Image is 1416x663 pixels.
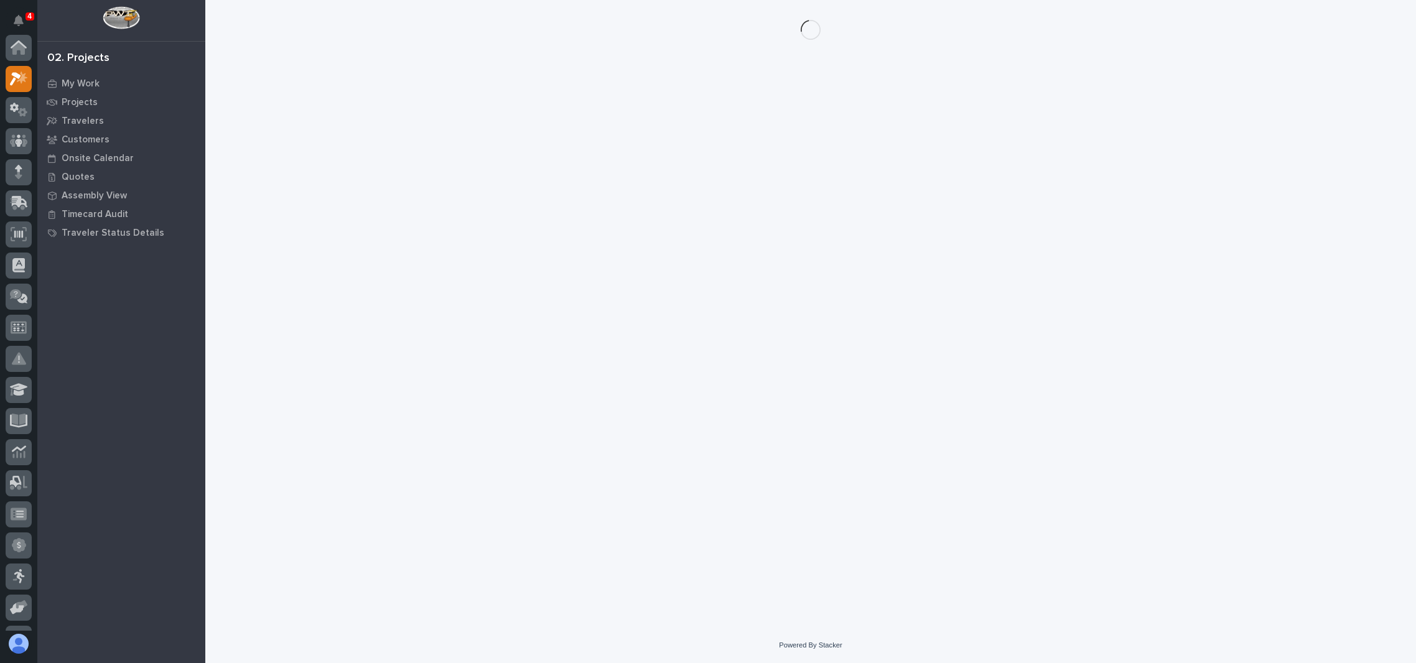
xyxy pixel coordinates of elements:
[779,641,842,649] a: Powered By Stacker
[62,190,127,202] p: Assembly View
[16,15,32,35] div: Notifications4
[27,12,32,21] p: 4
[37,149,205,167] a: Onsite Calendar
[6,631,32,657] button: users-avatar
[47,52,109,65] div: 02. Projects
[37,205,205,223] a: Timecard Audit
[62,134,109,146] p: Customers
[62,153,134,164] p: Onsite Calendar
[37,223,205,242] a: Traveler Status Details
[37,167,205,186] a: Quotes
[37,130,205,149] a: Customers
[62,78,100,90] p: My Work
[62,97,98,108] p: Projects
[6,7,32,34] button: Notifications
[62,209,128,220] p: Timecard Audit
[103,6,139,29] img: Workspace Logo
[62,116,104,127] p: Travelers
[37,74,205,93] a: My Work
[37,186,205,205] a: Assembly View
[37,111,205,130] a: Travelers
[62,172,95,183] p: Quotes
[37,93,205,111] a: Projects
[62,228,164,239] p: Traveler Status Details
